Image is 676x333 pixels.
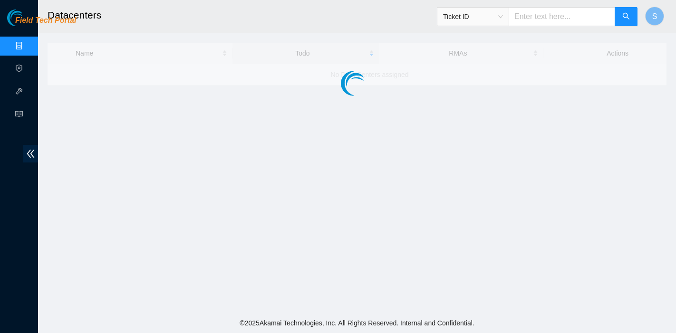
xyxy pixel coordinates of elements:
[7,10,48,26] img: Akamai Technologies
[15,106,23,125] span: read
[645,7,664,26] button: S
[443,10,503,24] span: Ticket ID
[652,10,657,22] span: S
[15,16,76,25] span: Field Tech Portal
[615,7,637,26] button: search
[509,7,615,26] input: Enter text here...
[38,313,676,333] footer: © 2025 Akamai Technologies, Inc. All Rights Reserved. Internal and Confidential.
[7,17,76,29] a: Akamai TechnologiesField Tech Portal
[23,145,38,162] span: double-left
[622,12,630,21] span: search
